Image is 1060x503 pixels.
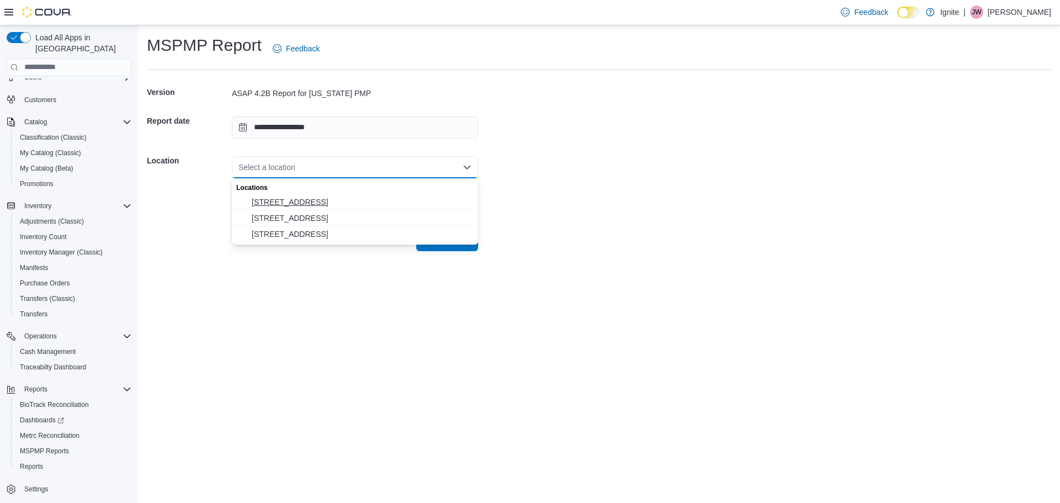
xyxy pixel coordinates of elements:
span: Transfers (Classic) [15,292,131,305]
a: MSPMP Reports [15,444,73,458]
span: Inventory Manager (Classic) [20,248,103,257]
a: Dashboards [15,414,68,427]
span: Transfers (Classic) [20,294,75,303]
a: Classification (Classic) [15,131,91,144]
span: JW [972,6,981,19]
span: Customers [20,93,131,107]
button: Reports [2,382,136,397]
a: Traceabilty Dashboard [15,361,91,374]
a: Transfers (Classic) [15,292,79,305]
button: Inventory Count [11,229,136,245]
span: Reports [20,383,131,396]
span: Traceabilty Dashboard [20,363,86,372]
p: Ignite [940,6,959,19]
span: My Catalog (Classic) [20,149,81,157]
span: Inventory Manager (Classic) [15,246,131,259]
a: Metrc Reconciliation [15,429,84,442]
div: Locations [232,178,478,194]
button: My Catalog (Classic) [11,145,136,161]
span: Adjustments (Classic) [15,215,131,228]
span: Reports [24,385,47,394]
a: BioTrack Reconciliation [15,398,93,411]
span: Classification (Classic) [20,133,87,142]
a: Inventory Manager (Classic) [15,246,107,259]
span: Manifests [20,263,48,272]
a: Promotions [15,177,58,190]
button: Transfers [11,306,136,322]
span: Catalog [24,118,47,126]
h1: MSPMP Report [147,34,262,56]
span: My Catalog (Beta) [20,164,73,173]
div: Choose from the following options [232,178,478,242]
span: Traceabilty Dashboard [15,361,131,374]
button: 3978 N Gloster Street [232,226,478,242]
span: Transfers [15,308,131,321]
button: Promotions [11,176,136,192]
span: [STREET_ADDRESS] [252,197,471,208]
span: [STREET_ADDRESS] [252,229,471,240]
button: 5440 I-55 Frontage Road N [232,194,478,210]
span: Reports [20,462,43,471]
span: Adjustments (Classic) [20,217,84,226]
button: Transfers (Classic) [11,291,136,306]
span: Cash Management [15,345,131,358]
span: Classification (Classic) [15,131,131,144]
a: My Catalog (Beta) [15,162,78,175]
span: Promotions [20,179,54,188]
span: Dark Mode [897,18,898,19]
button: Settings [2,481,136,497]
button: BioTrack Reconciliation [11,397,136,412]
button: Metrc Reconciliation [11,428,136,443]
span: Reports [15,460,131,473]
span: My Catalog (Beta) [15,162,131,175]
button: Close list of options [463,163,471,172]
a: Cash Management [15,345,80,358]
span: BioTrack Reconciliation [20,400,89,409]
span: Catalog [20,115,131,129]
button: Reports [20,383,52,396]
span: Operations [20,330,131,343]
h5: Report date [147,110,230,132]
a: Feedback [836,1,892,23]
h5: Version [147,81,230,103]
span: My Catalog (Classic) [15,146,131,160]
button: Inventory [20,199,56,213]
img: Cova [22,7,72,18]
span: Manifests [15,261,131,274]
button: Cash Management [11,344,136,359]
button: Operations [2,329,136,344]
span: Feedback [286,43,320,54]
button: Inventory [2,198,136,214]
span: Settings [20,482,131,496]
a: Customers [20,93,61,107]
a: Dashboards [11,412,136,428]
span: Metrc Reconciliation [15,429,131,442]
button: MSPMP Reports [11,443,136,459]
span: Purchase Orders [15,277,131,290]
button: 2172 A Street [232,210,478,226]
button: Reports [11,459,136,474]
a: My Catalog (Classic) [15,146,86,160]
a: Reports [15,460,47,473]
span: Feedback [854,7,888,18]
span: Transfers [20,310,47,319]
span: Metrc Reconciliation [20,431,79,440]
span: Dashboards [15,414,131,427]
span: Inventory [20,199,131,213]
button: Catalog [2,114,136,130]
button: Traceabilty Dashboard [11,359,136,375]
span: Promotions [15,177,131,190]
button: Catalog [20,115,51,129]
input: Press the down key to open a popover containing a calendar. [232,117,478,139]
span: Load All Apps in [GEOGRAPHIC_DATA] [31,32,131,54]
span: MSPMP Reports [15,444,131,458]
a: Adjustments (Classic) [15,215,88,228]
span: Customers [24,96,56,104]
input: Dark Mode [897,7,920,18]
button: Inventory Manager (Classic) [11,245,136,260]
button: Customers [2,92,136,108]
span: Settings [24,485,48,494]
p: | [963,6,966,19]
div: ASAP 4.2B Report for [US_STATE] PMP [232,88,478,99]
span: BioTrack Reconciliation [15,398,131,411]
